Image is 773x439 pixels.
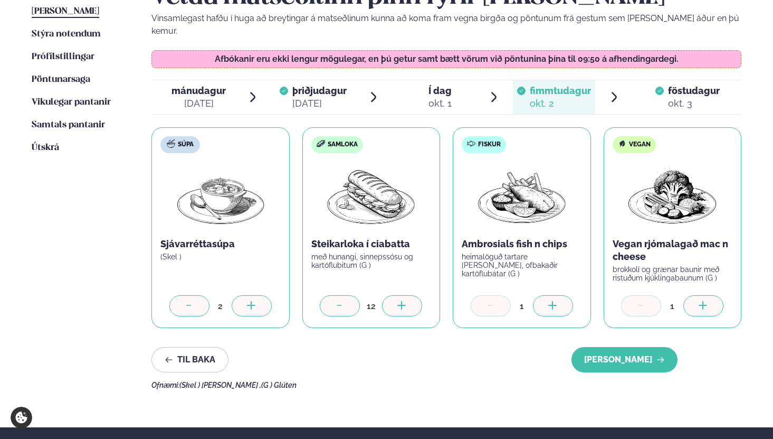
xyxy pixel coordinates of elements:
[151,381,741,389] div: Ofnæmi:
[32,96,111,109] a: Vikulegar pantanir
[171,97,226,110] div: [DATE]
[360,300,382,312] div: 12
[571,347,677,372] button: [PERSON_NAME]
[311,253,432,269] p: með hunangi, sinnepssósu og kartöflubitum (G )
[292,85,347,96] span: þriðjudagur
[171,85,226,96] span: mánudagur
[467,139,475,148] img: fish.svg
[160,238,281,250] p: Sjávarréttasúpa
[626,162,719,229] img: Vegan.png
[462,238,582,250] p: Ambrosials fish n chips
[179,381,261,389] span: (Skel ) [PERSON_NAME] ,
[292,97,347,110] div: [DATE]
[32,51,94,63] a: Prófílstillingar
[32,7,99,16] span: [PERSON_NAME]
[428,85,452,97] span: Í dag
[151,12,741,38] p: Vinsamlegast hafðu í huga að breytingar á matseðlinum kunna að koma fram vegna birgða og pöntunum...
[661,300,683,312] div: 1
[311,238,432,250] p: Steikarloka í ciabatta
[32,143,59,152] span: Útskrá
[32,28,101,41] a: Stýra notendum
[160,253,281,261] p: (Skel )
[174,162,267,229] img: Soup.png
[613,238,733,263] p: Vegan rjómalagað mac n cheese
[32,52,94,61] span: Prófílstillingar
[32,98,111,107] span: Vikulegar pantanir
[32,75,90,84] span: Pöntunarsaga
[178,141,194,149] span: Súpa
[163,55,731,63] p: Afbókanir eru ekki lengur mögulegar, en þú getur samt bætt vörum við pöntunina þína til 09:50 á a...
[629,141,651,149] span: Vegan
[32,120,105,129] span: Samtals pantanir
[668,97,720,110] div: okt. 3
[428,97,452,110] div: okt. 1
[511,300,533,312] div: 1
[530,85,591,96] span: fimmtudagur
[530,97,591,110] div: okt. 2
[261,381,297,389] span: (G ) Glúten
[32,30,101,39] span: Stýra notendum
[167,139,175,148] img: soup.svg
[32,5,99,18] a: [PERSON_NAME]
[328,141,358,149] span: Samloka
[668,85,720,96] span: föstudagur
[32,119,105,132] a: Samtals pantanir
[475,162,568,229] img: Fish-Chips.png
[209,300,232,312] div: 2
[317,140,325,147] img: sandwich-new-16px.svg
[325,162,417,229] img: Panini.png
[478,141,501,149] span: Fiskur
[151,347,228,372] button: Til baka
[618,139,626,148] img: Vegan.svg
[32,142,59,154] a: Útskrá
[462,253,582,278] p: heimalöguð tartare [PERSON_NAME], ofbakaðir kartöflubátar (G )
[613,265,733,282] p: brokkolí og grænar baunir með ristuðum kjúklingabaunum (G )
[11,407,32,428] a: Cookie settings
[32,73,90,86] a: Pöntunarsaga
